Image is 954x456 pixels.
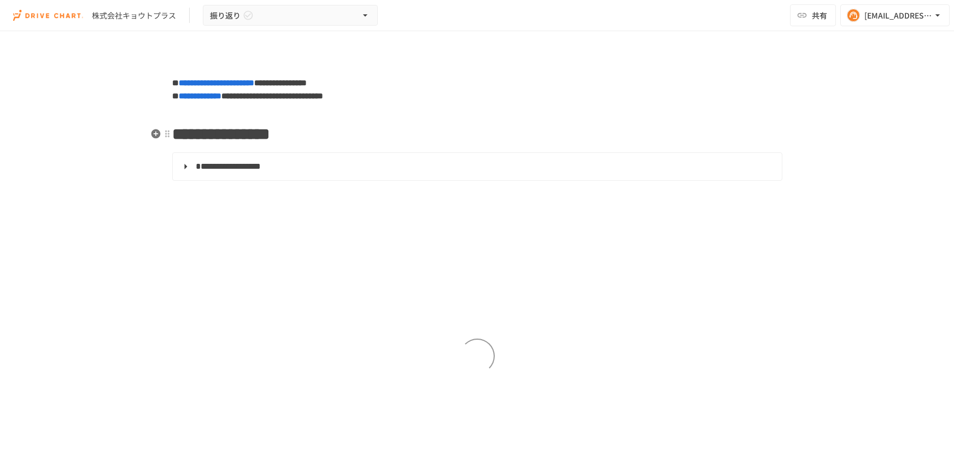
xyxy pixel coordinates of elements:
div: 株式会社キョウトプラス [92,10,176,21]
div: [EMAIL_ADDRESS][DOMAIN_NAME] [864,9,932,22]
span: 共有 [812,9,827,21]
button: 共有 [790,4,836,26]
button: [EMAIL_ADDRESS][DOMAIN_NAME] [840,4,950,26]
span: 振り返り [210,9,241,22]
img: i9VDDS9JuLRLX3JIUyK59LcYp6Y9cayLPHs4hOxMB9W [13,7,83,24]
button: 振り返り [203,5,378,26]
